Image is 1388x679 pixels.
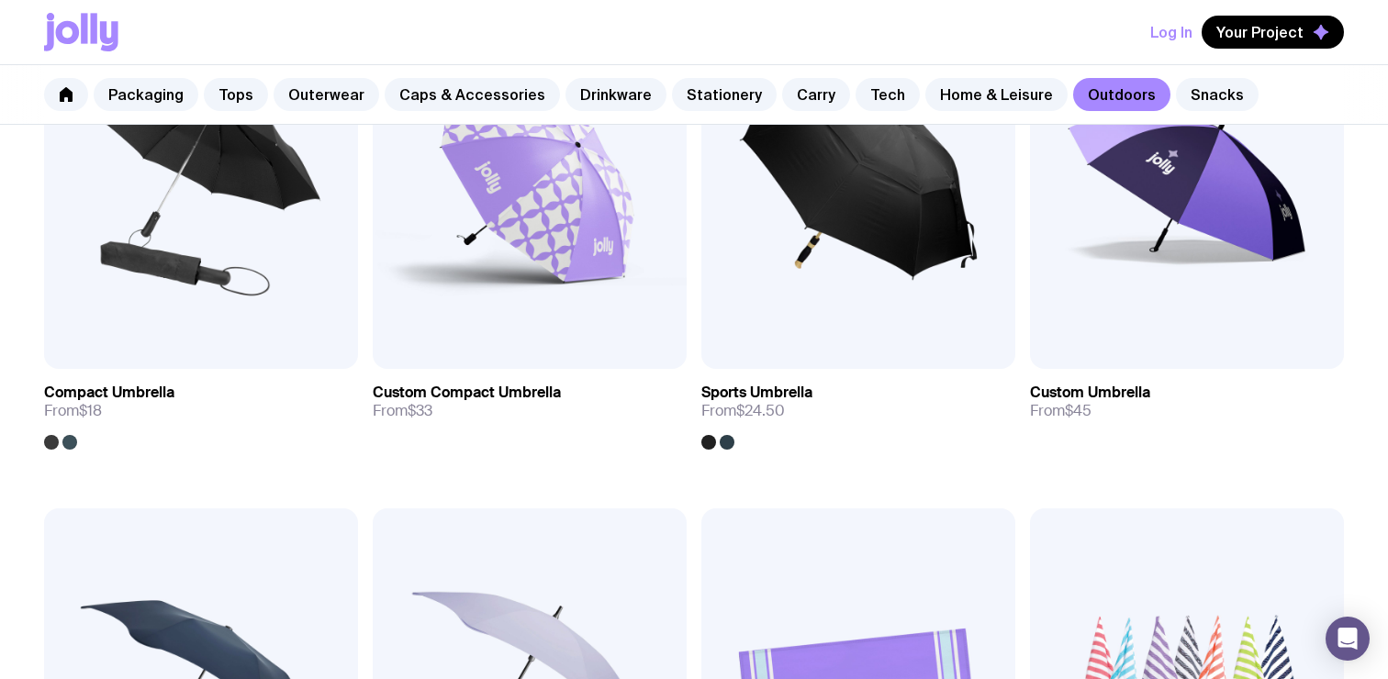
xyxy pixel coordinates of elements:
h3: Compact Umbrella [44,384,174,402]
a: Caps & Accessories [385,78,560,111]
h3: Custom Umbrella [1030,384,1150,402]
a: Sports UmbrellaFrom$24.50 [701,369,1015,450]
span: $33 [408,401,432,420]
h3: Custom Compact Umbrella [373,384,561,402]
a: Outdoors [1073,78,1170,111]
span: $24.50 [736,401,785,420]
span: From [1030,402,1091,420]
span: $45 [1065,401,1091,420]
div: Open Intercom Messenger [1326,617,1370,661]
button: Your Project [1202,16,1344,49]
a: Tops [204,78,268,111]
span: From [44,402,102,420]
h3: Sports Umbrella [701,384,812,402]
a: Custom UmbrellaFrom$45 [1030,369,1344,435]
a: Drinkware [565,78,666,111]
a: Tech [856,78,920,111]
span: From [373,402,432,420]
a: Stationery [672,78,777,111]
a: Packaging [94,78,198,111]
span: From [701,402,785,420]
a: Snacks [1176,78,1259,111]
a: Outerwear [274,78,379,111]
a: Home & Leisure [925,78,1068,111]
a: Compact UmbrellaFrom$18 [44,369,358,450]
a: Custom Compact UmbrellaFrom$33 [373,369,687,435]
a: Carry [782,78,850,111]
span: $18 [79,401,102,420]
span: Your Project [1216,23,1304,41]
button: Log In [1150,16,1192,49]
